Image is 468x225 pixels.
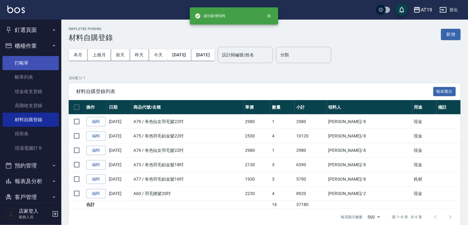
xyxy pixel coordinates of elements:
[270,172,295,186] td: 3
[86,131,106,141] a: 編輯
[433,87,456,96] button: 報表匯出
[69,49,88,61] button: 本月
[86,146,106,155] a: 編輯
[327,100,412,114] th: 領料人
[412,129,436,143] td: 現金
[270,129,295,143] td: 4
[132,143,244,158] td: A79 / 有色仙女羽毛髮22吋
[295,129,327,143] td: 10120
[107,100,132,114] th: 日期
[295,114,327,129] td: 2980
[130,49,149,61] button: 昨天
[412,100,436,114] th: 用途
[295,172,327,186] td: 5790
[412,143,436,158] td: 現金
[107,158,132,172] td: [DATE]
[7,6,25,13] img: Logo
[437,100,461,114] th: 備註
[2,99,59,113] a: 高階收支登錄
[2,127,59,141] a: 排班表
[270,114,295,129] td: 1
[441,29,461,40] button: 新增
[341,214,363,220] p: 每頁顯示數量
[244,129,271,143] td: 2530
[2,189,59,205] button: 客戶管理
[86,160,106,170] a: 編輯
[107,172,132,186] td: [DATE]
[132,100,244,114] th: 商品代號/名稱
[270,158,295,172] td: 3
[69,33,113,42] h3: 材料自購登錄
[85,201,107,209] td: 合計
[107,129,132,143] td: [DATE]
[327,158,412,172] td: [PERSON_NAME] / 8
[19,214,50,220] p: 服務人員
[69,27,113,31] h2: Employee Picking
[19,208,50,214] h5: 店家登入
[2,22,59,38] button: 釘選頁面
[76,88,433,95] span: 材料自購登錄列表
[295,100,327,114] th: 小計
[132,129,244,143] td: A75 / 有色羽毛鉑金髮22吋
[195,13,225,19] span: 成功新增領料
[167,49,191,61] button: [DATE]
[85,100,107,114] th: 操作
[86,117,106,126] a: 編輯
[107,114,132,129] td: [DATE]
[441,31,461,37] a: 新增
[191,49,215,61] button: [DATE]
[433,88,456,94] a: 報表匯出
[2,113,59,127] a: 材料自購登錄
[295,186,327,201] td: 8920
[295,158,327,172] td: 6390
[412,186,436,201] td: 現金
[392,214,422,220] p: 第 1–6 筆 共 6 筆
[327,129,412,143] td: [PERSON_NAME] / 8
[244,158,271,172] td: 2130
[86,174,106,184] a: 編輯
[132,158,244,172] td: A73 / 有色羽毛鉑金髮18吋
[107,143,132,158] td: [DATE]
[327,114,412,129] td: [PERSON_NAME] / 8
[2,84,59,99] a: 現金收支登錄
[244,172,271,186] td: 1930
[132,114,244,129] td: A79 / 有色仙女羽毛髮22吋
[2,141,59,155] a: 現場電腦打卡
[244,186,271,201] td: 2230
[270,201,295,209] td: 16
[295,201,327,209] td: 37180
[107,186,132,201] td: [DATE]
[244,114,271,129] td: 2980
[327,143,412,158] td: [PERSON_NAME] / 8
[244,143,271,158] td: 2980
[86,189,106,198] a: 編輯
[132,186,244,201] td: A60 / 羽毛捲髮20吋
[327,186,412,201] td: [PERSON_NAME] / 2
[244,100,271,114] th: 單價
[437,4,461,16] button: 登出
[69,75,461,81] p: 共 6 筆, 1 / 1
[412,172,436,186] td: 耗材
[262,9,276,23] button: close
[412,158,436,172] td: 現金
[2,56,59,70] a: 打帳單
[2,70,59,84] a: 帳單列表
[396,4,408,16] button: save
[5,208,17,220] img: Person
[411,4,435,16] button: AT19
[327,172,412,186] td: [PERSON_NAME] / 8
[412,114,436,129] td: 現金
[2,38,59,54] button: 櫃檯作業
[132,172,244,186] td: A77 / 有色羽毛鉑金髮16吋
[270,100,295,114] th: 數量
[295,143,327,158] td: 2980
[2,158,59,174] button: 預約管理
[270,186,295,201] td: 4
[88,49,111,61] button: 上個月
[149,49,168,61] button: 今天
[421,6,432,14] div: AT19
[270,143,295,158] td: 1
[2,173,59,189] button: 報表及分析
[111,49,130,61] button: 前天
